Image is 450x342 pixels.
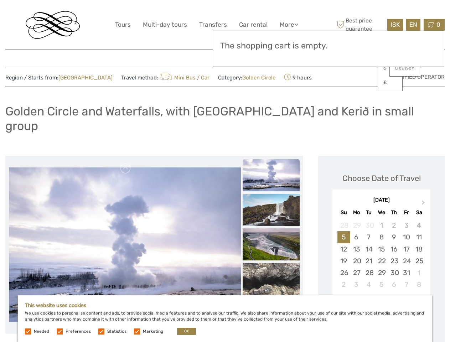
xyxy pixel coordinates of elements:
div: Choose Monday, November 3rd, 2025 [350,279,363,290]
span: Best price guarantee [335,17,386,32]
div: Choose Friday, November 7th, 2025 [400,279,413,290]
a: Golden Circle [242,74,275,81]
div: [DATE] [332,197,430,204]
div: Choose Friday, October 17th, 2025 [400,243,413,255]
div: Fr [400,208,413,217]
div: Choose Thursday, October 9th, 2025 [388,231,400,243]
button: Next Month [418,198,430,210]
a: Car rental [239,20,268,30]
span: Verified Operator [393,73,445,81]
div: Choose Saturday, November 1st, 2025 [413,267,425,279]
div: Not available Sunday, September 28th, 2025 [337,219,350,231]
label: Marketing [143,328,163,335]
div: Choose Thursday, October 30th, 2025 [388,267,400,279]
div: Choose Thursday, October 16th, 2025 [388,243,400,255]
div: Choose Monday, October 13th, 2025 [350,243,363,255]
a: More [280,20,298,30]
h5: This website uses cookies [25,302,425,309]
span: Travel method: [121,72,210,82]
div: Choose Saturday, October 25th, 2025 [413,255,425,267]
div: Choose Saturday, October 18th, 2025 [413,243,425,255]
div: Choose Friday, October 31st, 2025 [400,267,413,279]
img: f9ec8dbeb2134d19b87ea757f8d072ad_slider_thumbnail.jpg [243,228,300,260]
a: £ [378,76,402,89]
div: Choose Friday, October 10th, 2025 [400,231,413,243]
img: Reykjavik Residence [26,11,80,39]
div: Choose Wednesday, October 29th, 2025 [375,267,388,279]
span: Category: [218,74,275,82]
a: Mini Bus / Car [158,74,210,81]
div: Choose Monday, October 27th, 2025 [350,267,363,279]
a: Tours [115,20,131,30]
a: Multi-day tours [143,20,187,30]
div: Choose Saturday, November 8th, 2025 [413,279,425,290]
div: Not available Monday, September 29th, 2025 [350,219,363,231]
div: Su [337,208,350,217]
div: Not available Friday, October 3rd, 2025 [400,219,413,231]
div: Tu [363,208,375,217]
div: Choose Tuesday, October 28th, 2025 [363,267,375,279]
span: 9 hours [284,72,312,82]
div: Choose Wednesday, October 8th, 2025 [375,231,388,243]
div: month 2025-10 [335,219,428,290]
div: Choose Date of Travel [342,173,421,184]
span: 0 [435,21,441,28]
div: Choose Monday, October 20th, 2025 [350,255,363,267]
div: Mo [350,208,363,217]
span: ISK [390,21,400,28]
a: [GEOGRAPHIC_DATA] [58,74,113,81]
div: Choose Tuesday, October 14th, 2025 [363,243,375,255]
div: Sa [413,208,425,217]
div: Th [388,208,400,217]
div: Choose Sunday, October 26th, 2025 [337,267,350,279]
label: Statistics [107,328,126,335]
div: Choose Tuesday, October 7th, 2025 [363,231,375,243]
a: Deutsch [390,62,420,74]
div: We [375,208,388,217]
img: fac3738c0da74e208844f1b135e88b95_slider_thumbnail.jpg [243,159,300,191]
a: $ [378,62,402,74]
div: Choose Saturday, October 11th, 2025 [413,231,425,243]
div: Choose Wednesday, October 15th, 2025 [375,243,388,255]
div: We use cookies to personalise content and ads, to provide social media features and to analyse ou... [18,295,432,342]
span: Region / Starts from: [5,74,113,82]
label: Needed [34,328,49,335]
div: Not available Tuesday, September 30th, 2025 [363,219,375,231]
div: Not available Thursday, October 2nd, 2025 [388,219,400,231]
img: ce2055f15aa64298902154b741e26c4c_slider_thumbnail.jpg [243,194,300,226]
h3: The shopping cart is empty. [220,41,437,51]
div: Choose Thursday, October 23rd, 2025 [388,255,400,267]
div: Choose Friday, October 24th, 2025 [400,255,413,267]
div: Choose Thursday, November 6th, 2025 [388,279,400,290]
h1: Golden Circle and Waterfalls, with [GEOGRAPHIC_DATA] and Kerið in small group [5,104,445,133]
div: Choose Sunday, November 2nd, 2025 [337,279,350,290]
div: Choose Tuesday, November 4th, 2025 [363,279,375,290]
img: d536e3154c13419581bb5f31cf509e28_slider_thumbnail.jpg [243,263,300,295]
div: Choose Sunday, October 12th, 2025 [337,243,350,255]
div: Choose Wednesday, October 22nd, 2025 [375,255,388,267]
div: Choose Sunday, October 19th, 2025 [337,255,350,267]
a: Transfers [199,20,227,30]
div: Choose Tuesday, October 21st, 2025 [363,255,375,267]
div: Choose Monday, October 6th, 2025 [350,231,363,243]
div: Choose Sunday, October 5th, 2025 [337,231,350,243]
div: Choose Wednesday, November 5th, 2025 [375,279,388,290]
button: OK [177,328,196,335]
div: Not available Saturday, October 4th, 2025 [413,219,425,231]
label: Preferences [66,328,91,335]
div: Not available Wednesday, October 1st, 2025 [375,219,388,231]
div: EN [406,19,420,31]
img: de826738ee8642058e93c8a3150e4d00_main_slider.jpg [9,167,241,322]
